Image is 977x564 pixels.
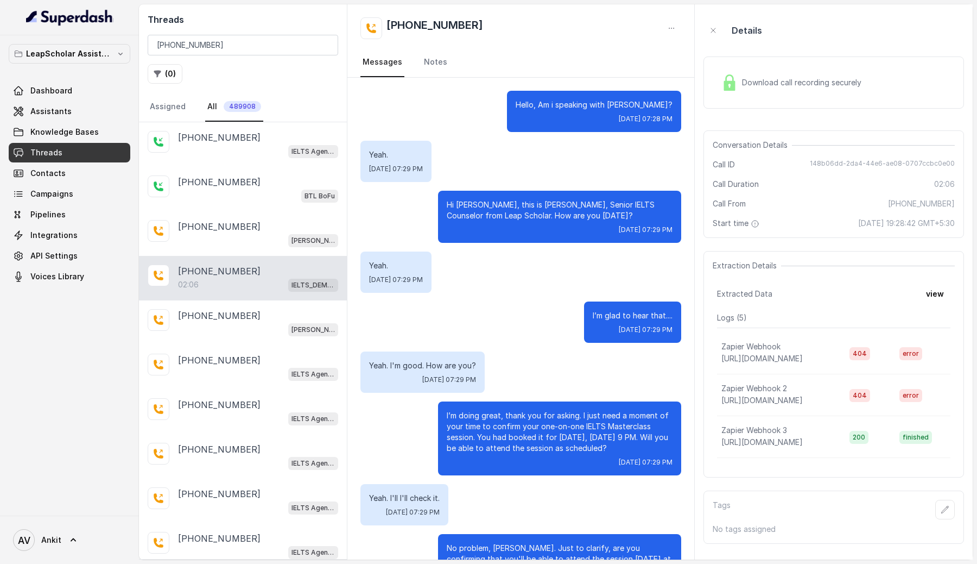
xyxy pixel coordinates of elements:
span: Call ID [713,159,735,170]
span: [PHONE_NUMBER] [888,198,955,209]
h2: [PHONE_NUMBER] [386,17,483,39]
p: Tags [713,500,731,519]
p: Yeah. I'm good. How are you? [369,360,476,371]
span: Integrations [30,230,78,241]
p: I’m glad to hear that.... [593,310,673,321]
p: [PHONE_NUMBER] [178,443,261,456]
span: Knowledge Bases [30,127,99,137]
span: [DATE] 07:29 PM [386,508,440,517]
p: [PERSON_NAME] ielts testing (agent -1) [291,324,335,335]
text: AV [18,535,30,546]
a: All489908 [205,92,263,122]
span: Extraction Details [713,260,781,271]
button: view [919,284,950,304]
p: [PHONE_NUMBER] [178,487,261,500]
p: [PHONE_NUMBER] [178,532,261,545]
p: [PHONE_NUMBER] [178,220,261,233]
span: [DATE] 07:28 PM [619,115,673,123]
p: No tags assigned [713,524,955,535]
span: Start time [713,218,762,229]
span: Threads [30,147,62,158]
a: API Settings [9,246,130,266]
p: Zapier Webhook [721,341,781,352]
p: Hi [PERSON_NAME], this is [PERSON_NAME], Senior IELTS Counselor from Leap Scholar. How are you [D... [447,199,673,221]
a: Assistants [9,102,130,121]
p: IELTS Agent 2 [291,458,335,469]
p: IELTS Agent 2 [291,146,335,157]
p: [PHONE_NUMBER] [178,131,261,144]
span: 200 [849,431,868,444]
span: Voices Library [30,271,84,282]
p: IELTS Agent 2 [291,413,335,424]
nav: Tabs [148,92,338,122]
span: [DATE] 07:29 PM [619,225,673,234]
span: Contacts [30,168,66,179]
p: [PERSON_NAME] ielts testing (agent -1) [291,235,335,246]
span: Call From [713,198,746,209]
span: Conversation Details [713,140,792,151]
a: Notes [422,48,449,77]
span: [DATE] 07:29 PM [369,275,423,284]
span: error [899,347,922,360]
a: Voices Library [9,267,130,286]
a: Campaigns [9,184,130,204]
h2: Threads [148,13,338,26]
span: API Settings [30,250,78,261]
a: Assigned [148,92,188,122]
p: I’m doing great, thank you for asking. I just need a moment of your time to confirm your one-on-o... [447,410,673,454]
span: [DATE] 19:28:42 GMT+5:30 [858,218,955,229]
p: Zapier Webhook 3 [721,425,787,436]
span: Assistants [30,106,72,117]
p: [PHONE_NUMBER] [178,309,261,322]
p: IELTS Agent 2 [291,547,335,558]
a: Threads [9,143,130,162]
span: 489908 [224,101,261,112]
p: [PHONE_NUMBER] [178,354,261,367]
span: 404 [849,389,870,402]
p: Yeah. [369,149,423,160]
span: Download call recording securely [742,77,866,88]
span: 02:06 [934,179,955,190]
span: [URL][DOMAIN_NAME] [721,396,803,405]
p: LeapScholar Assistant [26,47,113,60]
button: LeapScholar Assistant [9,44,130,64]
p: Details [732,24,762,37]
nav: Tabs [360,48,681,77]
a: Integrations [9,225,130,245]
span: [DATE] 07:29 PM [369,165,423,173]
span: finished [899,431,932,444]
span: Dashboard [30,85,72,96]
p: Yeah. [369,260,423,271]
span: Extracted Data [717,289,772,299]
a: Messages [360,48,404,77]
button: (0) [148,64,182,84]
span: [DATE] 07:29 PM [619,325,673,334]
p: [PHONE_NUMBER] [178,398,261,411]
a: Dashboard [9,81,130,101]
img: light.svg [26,9,113,26]
span: [URL][DOMAIN_NAME] [721,354,803,363]
span: Pipelines [30,209,66,220]
img: Lock Icon [721,74,738,91]
span: 148b06dd-2da4-44e6-ae08-0707ccbc0e00 [810,159,955,170]
span: Campaigns [30,189,73,199]
p: IELTS Agent 2 [291,503,335,513]
p: BTL BoFu [304,191,335,202]
p: Yeah. I'll I'll check it. [369,493,440,504]
span: [URL][DOMAIN_NAME] [721,437,803,447]
p: Hello, Am i speaking with [PERSON_NAME]? [516,99,673,110]
span: error [899,389,922,402]
p: IELTS Agent 2 [291,369,335,380]
p: 02:06 [178,279,199,290]
span: Ankit [41,535,61,546]
p: IELTS_DEMO_gk (agent 1) [291,280,335,291]
span: [DATE] 07:29 PM [619,458,673,467]
p: Logs ( 5 ) [717,312,950,323]
a: Knowledge Bases [9,122,130,142]
a: Ankit [9,525,130,555]
span: 404 [849,347,870,360]
p: [PHONE_NUMBER] [178,176,261,189]
p: [PHONE_NUMBER] [178,265,261,278]
span: [DATE] 07:29 PM [422,375,476,384]
a: Contacts [9,164,130,183]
